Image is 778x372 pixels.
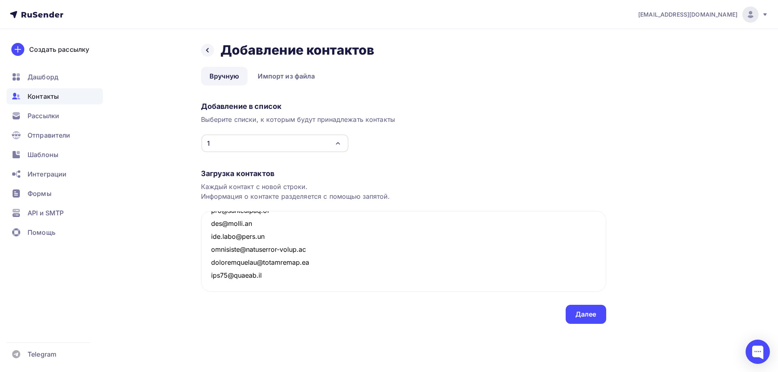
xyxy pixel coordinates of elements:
[28,150,58,159] span: Шаблоны
[201,182,606,201] div: Каждый контакт с новой строки. Информация о контакте разделяется с помощью запятой.
[575,310,596,319] div: Далее
[28,169,66,179] span: Интеграции
[28,111,59,121] span: Рассылки
[201,102,606,111] div: Добавление в список
[220,42,375,58] h2: Добавление контактов
[201,67,248,85] a: Вручную
[28,208,64,218] span: API и SMTP
[638,11,737,19] span: [EMAIL_ADDRESS][DOMAIN_NAME]
[6,147,103,163] a: Шаблоны
[6,127,103,143] a: Отправители
[6,88,103,104] a: Контакты
[638,6,768,23] a: [EMAIL_ADDRESS][DOMAIN_NAME]
[28,130,71,140] span: Отправители
[28,72,58,82] span: Дашборд
[28,91,59,101] span: Контакты
[201,169,606,179] div: Загрузка контактов
[6,185,103,202] a: Формы
[29,45,89,54] div: Создать рассылку
[28,349,56,359] span: Telegram
[249,67,323,85] a: Импорт из файла
[6,69,103,85] a: Дашборд
[201,115,606,124] div: Выберите списки, к которым будут принадлежать контакты
[28,189,51,198] span: Формы
[201,134,349,153] button: 1
[28,227,56,237] span: Помощь
[6,108,103,124] a: Рассылки
[207,138,210,148] div: 1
